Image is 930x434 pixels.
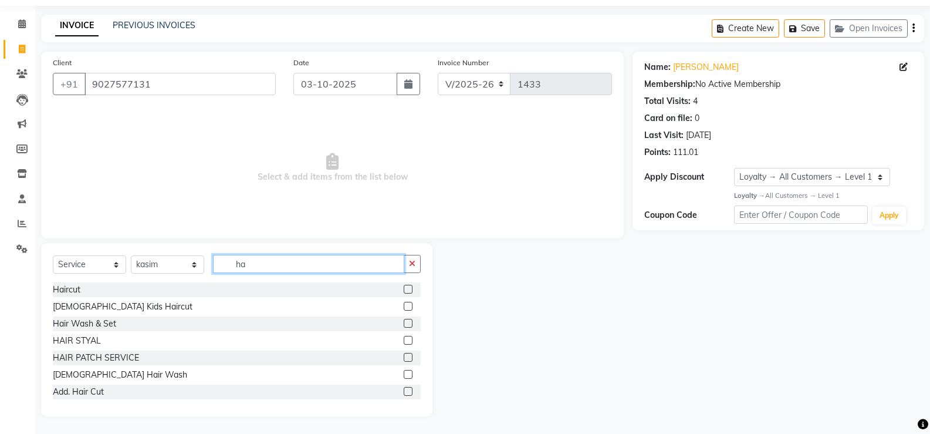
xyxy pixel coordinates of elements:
[734,191,765,200] strong: Loyalty →
[53,109,612,227] span: Select & add items from the list below
[644,61,671,73] div: Name:
[830,19,908,38] button: Open Invoices
[53,301,192,313] div: [DEMOGRAPHIC_DATA] Kids Haircut
[734,191,912,201] div: All Customers → Level 1
[293,58,309,68] label: Date
[673,146,698,159] div: 111.01
[53,335,101,347] div: HAIR STYAL
[53,369,187,381] div: [DEMOGRAPHIC_DATA] Hair Wash
[644,95,691,107] div: Total Visits:
[53,352,139,364] div: HAIR PATCH SERVICE
[53,386,104,398] div: Add. Hair Cut
[644,78,695,90] div: Membership:
[84,73,276,95] input: Search by Name/Mobile/Email/Code
[784,19,825,38] button: Save
[872,207,906,224] button: Apply
[53,58,72,68] label: Client
[53,284,80,296] div: Haircut
[693,95,698,107] div: 4
[712,19,779,38] button: Create New
[213,255,404,273] input: Search or Scan
[644,171,733,183] div: Apply Discount
[438,58,489,68] label: Invoice Number
[644,129,684,142] div: Last Visit:
[113,20,195,31] a: PREVIOUS INVOICES
[55,15,99,36] a: INVOICE
[644,209,733,221] div: Coupon Code
[686,129,711,142] div: [DATE]
[695,112,699,125] div: 0
[53,73,86,95] button: +91
[734,206,868,224] input: Enter Offer / Coupon Code
[644,78,912,90] div: No Active Membership
[673,61,739,73] a: [PERSON_NAME]
[644,112,692,125] div: Card on file:
[644,146,671,159] div: Points:
[53,318,116,330] div: Hair Wash & Set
